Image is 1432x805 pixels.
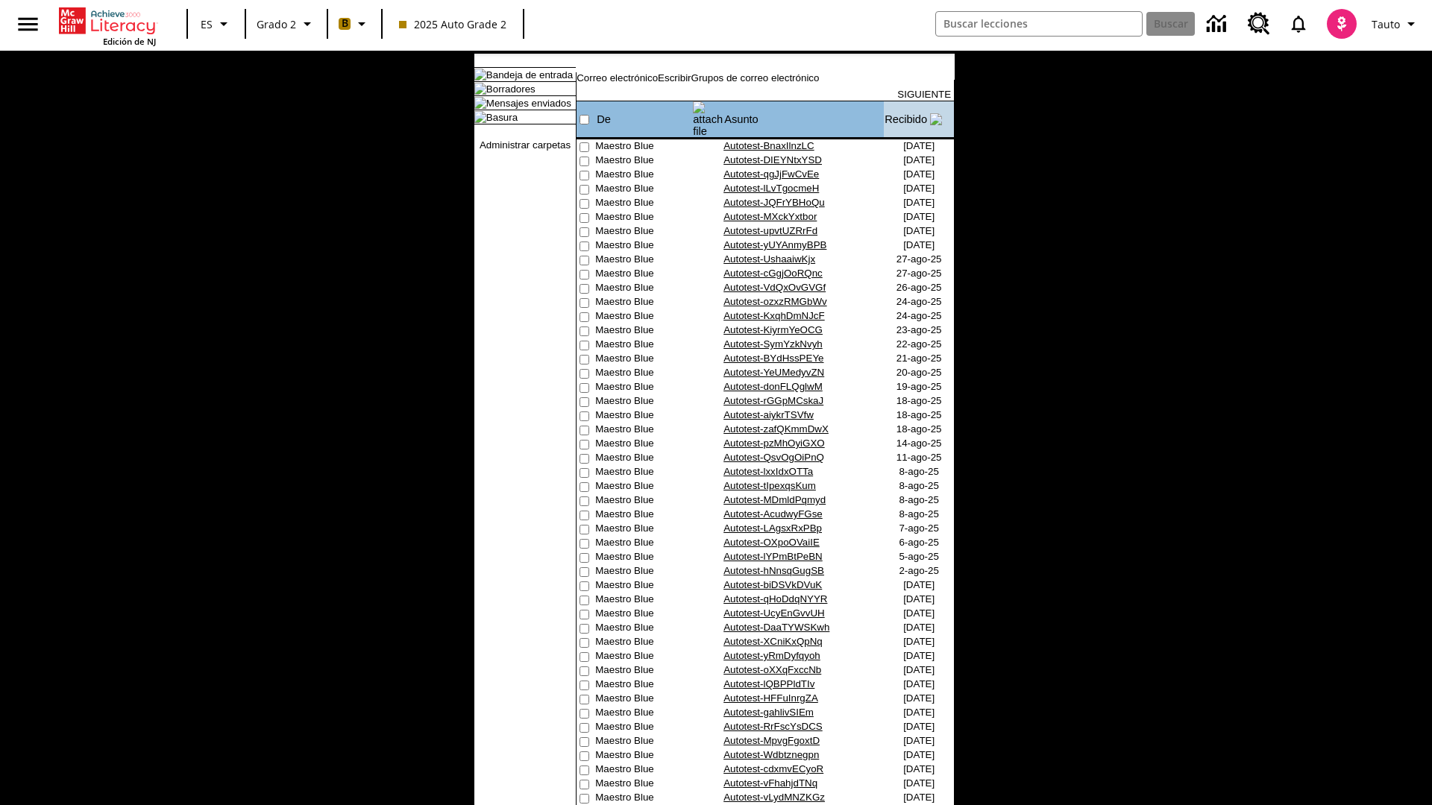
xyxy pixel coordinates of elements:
td: Maestro Blue [595,183,692,197]
td: Maestro Blue [595,296,692,310]
td: Maestro Blue [595,466,692,480]
a: Autotest-DIEYNtxYSD [723,154,822,165]
span: Edición de NJ [103,36,156,47]
td: Maestro Blue [595,253,692,268]
a: Autotest-KiyrmYeOCG [723,324,823,335]
a: De [597,113,611,125]
td: Maestro Blue [595,367,692,381]
nobr: 2-ago-25 [899,565,938,576]
nobr: 27-ago-25 [896,268,942,279]
nobr: [DATE] [903,154,935,165]
img: avatar image [1327,9,1357,39]
img: folder_icon.gif [474,69,486,80]
td: Maestro Blue [595,622,692,636]
td: Maestro Blue [595,310,692,324]
a: Administrar carpetas [480,139,571,151]
a: Autotest-AcudwyFGse [723,508,823,520]
td: Maestro Blue [595,225,692,239]
a: Asunto [724,113,759,125]
td: Maestro Blue [595,678,692,692]
a: Autotest-upvtUZRrFd [723,225,817,236]
nobr: 22-ago-25 [896,338,942,350]
td: Maestro Blue [595,523,692,537]
nobr: 24-ago-25 [896,310,942,321]
a: Autotest-lQBPPldTIv [723,678,814,689]
nobr: 27-ago-25 [896,253,942,265]
td: Maestro Blue [595,452,692,466]
nobr: [DATE] [903,707,935,718]
td: Maestro Blue [595,338,692,353]
td: Maestro Blue [595,324,692,338]
a: Notificaciones [1279,4,1318,43]
a: Autotest-donFLQglwM [723,381,823,392]
a: Bandeja de entrada [486,69,573,80]
nobr: 11-ago-25 [896,452,942,463]
td: Maestro Blue [595,282,692,296]
td: Maestro Blue [595,721,692,735]
button: Abrir el menú lateral [6,2,50,46]
td: Maestro Blue [595,565,692,579]
a: Autotest-LAgsxRxPBp [723,523,822,534]
a: Autotest-biDSVkDVuK [723,579,822,590]
a: Grupos de correo electrónico [691,72,820,83]
a: Autotest-cdxmvECyoR [723,763,823,774]
nobr: 18-ago-25 [896,395,942,406]
img: arrow_down.gif [930,113,942,125]
a: Autotest-SymYzkNvyh [723,338,823,350]
nobr: 8-ago-25 [899,480,938,491]
a: Autotest-lxxIdxOTTa [723,466,813,477]
button: Grado: Grado 2, Elige un grado [251,10,322,37]
td: Maestro Blue [595,508,692,523]
nobr: [DATE] [903,140,935,151]
button: Lenguaje: ES, Selecciona un idioma [192,10,240,37]
td: Maestro Blue [595,707,692,721]
nobr: [DATE] [903,593,935,604]
a: Autotest-gahlivSIEm [723,707,814,718]
nobr: 8-ago-25 [899,466,938,477]
td: Maestro Blue [595,636,692,650]
nobr: 6-ago-25 [899,537,938,548]
a: Autotest-lLvTgocmeH [723,183,819,194]
td: Maestro Blue [595,168,692,183]
nobr: 20-ago-25 [896,367,942,378]
a: Autotest-yRmDyfqyoh [723,650,820,661]
a: Autotest-hNnsqGugSB [723,565,824,576]
a: Autotest-MDmldPqmyd [723,494,826,505]
td: Maestro Blue [595,395,692,409]
a: Autotest-UcyEnGvvUH [723,607,825,619]
td: Maestro Blue [595,735,692,749]
a: Autotest-MXckYxtbor [723,211,817,222]
a: Autotest-pzMhOyiGXO [723,438,825,449]
nobr: [DATE] [903,735,935,746]
td: Maestro Blue [595,409,692,423]
td: Maestro Blue [595,494,692,508]
a: Autotest-lYPmBtPeBN [723,551,823,562]
nobr: [DATE] [903,579,935,590]
td: Maestro Blue [595,154,692,168]
a: Correo electrónico [577,72,658,83]
a: Escribir [658,72,691,83]
button: Perfil/Configuración [1366,10,1426,37]
a: Mensajes enviados [486,98,571,109]
a: Autotest-JQFrYBHoQu [723,197,825,208]
nobr: [DATE] [903,650,935,661]
nobr: 21-ago-25 [896,353,942,364]
img: folder_icon.gif [474,83,486,95]
nobr: 7-ago-25 [899,523,938,534]
a: Autotest-KxqhDmNJcF [723,310,825,321]
nobr: [DATE] [903,749,935,760]
nobr: [DATE] [903,211,935,222]
td: Maestro Blue [595,607,692,622]
nobr: [DATE] [903,622,935,633]
nobr: [DATE] [903,777,935,789]
nobr: 8-ago-25 [899,508,938,520]
a: Autotest-tIpexqsKum [723,480,816,491]
td: Maestro Blue [595,268,692,282]
td: Maestro Blue [595,197,692,211]
span: Grado 2 [257,16,296,32]
input: Buscar campo [936,12,1142,36]
img: folder_icon.gif [474,97,486,109]
nobr: 18-ago-25 [896,409,942,420]
td: Maestro Blue [595,777,692,792]
td: Maestro Blue [595,650,692,664]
